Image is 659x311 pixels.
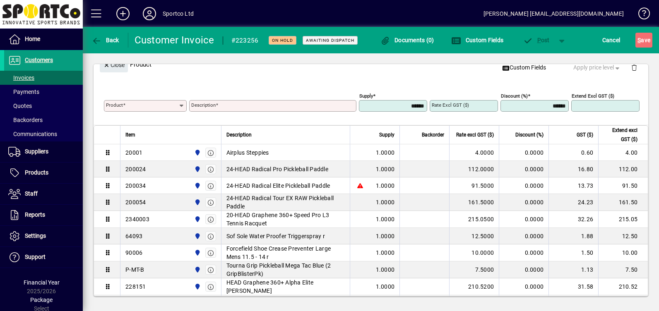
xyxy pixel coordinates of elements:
td: 0.0000 [499,261,548,278]
a: Suppliers [4,141,83,162]
mat-label: Extend excl GST ($) [572,93,614,99]
mat-label: Supply [359,93,373,99]
td: 0.60 [548,144,598,161]
td: 161.50 [598,194,648,211]
span: Sportco Ltd Warehouse [192,148,202,157]
button: Custom Fields [499,60,549,75]
span: Invoices [8,74,34,81]
span: Supply [379,130,394,139]
td: 91.50 [598,177,648,194]
span: Documents (0) [380,37,434,43]
span: Awaiting Dispatch [306,38,354,43]
td: 0.0000 [499,144,548,161]
div: 161.5000 [455,198,494,206]
span: Package [30,297,53,303]
span: 1.0000 [376,282,395,291]
span: Forcefield Shoe Crease Preventer Large Mens 11.5 - 14 r [226,244,345,261]
div: P-MT-B [125,266,144,274]
div: 4.0000 [455,148,494,157]
span: Support [25,254,46,260]
button: Delete [624,57,644,77]
button: Cancel [600,33,623,48]
span: Settings [25,232,46,239]
span: GST ($) [577,130,593,139]
span: 1.0000 [376,165,395,173]
button: Custom Fields [449,33,505,48]
td: 1.50 [548,244,598,261]
a: Support [4,247,83,268]
td: 31.58 [548,278,598,295]
button: Back [89,33,121,48]
span: Quotes [8,103,32,109]
span: Payments [8,89,39,95]
td: 0.0000 [499,228,548,244]
button: Documents (0) [378,33,436,48]
td: 0.0000 [499,177,548,194]
button: Close [100,57,128,72]
button: Apply price level [570,60,625,75]
mat-label: Product [106,102,123,108]
span: Suppliers [25,148,48,155]
a: Staff [4,184,83,204]
div: 7.5000 [455,266,494,274]
span: Sportco Ltd Warehouse [192,215,202,224]
span: Products [25,169,48,176]
span: Sof Sole Water Proofer Triggerspray r [226,232,325,240]
app-page-header-button: Delete [624,64,644,71]
span: 1.0000 [376,198,395,206]
button: Save [635,33,652,48]
span: 1.0000 [376,215,395,223]
a: Quotes [4,99,83,113]
span: Custom Fields [502,63,546,72]
a: Home [4,29,83,50]
span: On hold [272,38,293,43]
app-page-header-button: Back [83,33,128,48]
div: 200054 [125,198,146,206]
div: 112.0000 [455,165,494,173]
div: Product [94,49,648,79]
span: S [637,37,641,43]
td: 7.50 [598,261,648,278]
span: ave [637,33,650,47]
span: 1.0000 [376,232,395,240]
span: 24-HEAD Radical Tour EX RAW Pickleball Paddle [226,194,345,211]
span: Backorder [422,130,444,139]
span: ost [523,37,550,43]
div: 200034 [125,182,146,190]
div: 64093 [125,232,142,240]
span: Backorders [8,117,43,123]
span: Home [25,36,40,42]
span: Apply price level [573,63,621,72]
span: Airplus Steppies [226,148,269,157]
td: 1.13 [548,261,598,278]
span: 1.0000 [376,249,395,257]
a: Payments [4,85,83,99]
div: Customer Invoice [135,33,214,47]
span: P [537,37,541,43]
span: Sportco Ltd Warehouse [192,265,202,274]
span: Reports [25,211,45,218]
button: Add [110,6,136,21]
span: Close [103,58,125,72]
app-page-header-button: Close [98,61,130,68]
a: Products [4,163,83,183]
span: 1.0000 [376,148,395,157]
span: Cancel [602,33,621,47]
div: 90006 [125,249,142,257]
div: 215.0500 [455,215,494,223]
div: 200024 [125,165,146,173]
td: 24.23 [548,194,598,211]
span: Item [125,130,135,139]
div: 210.5200 [455,282,494,291]
td: 112.00 [598,161,648,177]
span: Customers [25,57,53,63]
span: 24-HEAD Radical Elite Pickleball Paddle [226,182,330,190]
td: 0.0000 [499,194,548,211]
span: Sportco Ltd Warehouse [192,198,202,207]
mat-label: Discount (%) [501,93,528,99]
span: Communications [8,131,57,137]
div: Sportco Ltd [163,7,194,20]
span: Sportco Ltd Warehouse [192,248,202,257]
span: HEAD Graphene 360+ Alpha Elite [PERSON_NAME] [226,278,345,295]
td: 32.26 [548,211,598,228]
